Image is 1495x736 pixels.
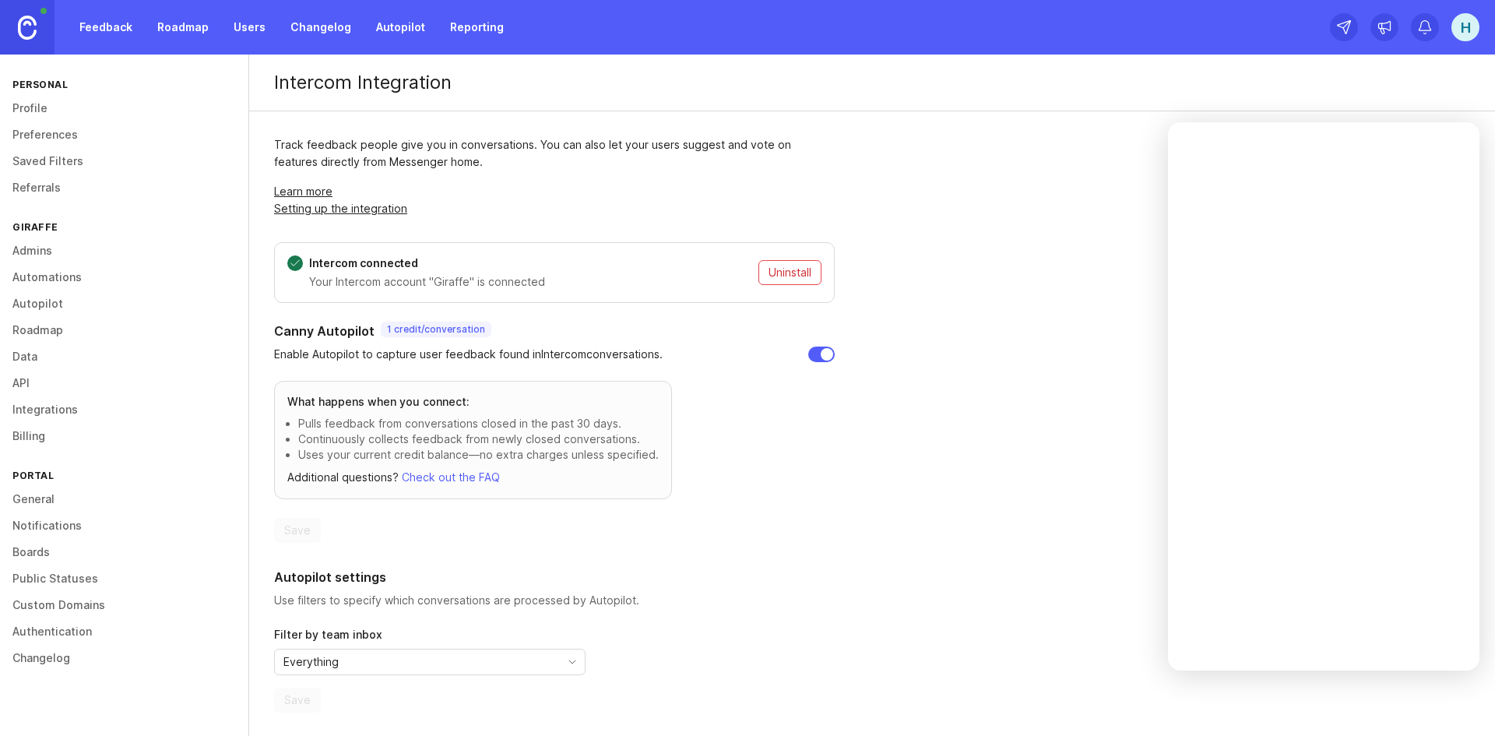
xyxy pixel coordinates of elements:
[758,260,821,285] button: Uninstall
[367,13,434,41] a: Autopilot
[281,13,361,41] a: Changelog
[283,653,339,671] span: Everything
[309,274,752,290] p: Your Intercom account "Giraffe" is connected
[274,649,586,675] div: toggle menu
[1168,122,1479,671] iframe: Intercom live chat
[249,55,1495,111] div: Intercom Integration
[148,13,218,41] a: Roadmap
[224,13,275,41] a: Users
[441,13,513,41] a: Reporting
[274,322,375,340] h3: Canny Autopilot
[298,431,659,447] p: Continuously collects feedback from newly closed conversations.
[274,627,586,643] label: Filter by team inbox
[274,593,835,608] p: Use filters to specify which conversations are processed by Autopilot.
[1451,13,1479,41] button: H
[402,470,500,484] a: Check out the FAQ
[560,656,585,668] svg: toggle icon
[1442,683,1479,720] iframe: Intercom live chat
[287,394,659,410] h3: What happens when you connect:
[387,323,485,336] p: 1 credit / conversation
[18,16,37,40] img: Canny Home
[70,13,142,41] a: Feedback
[274,568,835,586] h2: Autopilot settings
[298,447,659,463] p: Uses your current credit balance—no extra charges unless specified.
[298,416,659,431] p: Pulls feedback from conversations closed in the past 30 days.
[274,347,663,362] p: Enable Autopilot to capture user feedback found in Intercom conversations.
[309,255,752,271] p: Intercom connected
[769,265,811,280] span: Uninstall
[274,136,835,171] div: Track feedback people give you in conversations. You can also let your users suggest and vote on ...
[274,202,407,215] a: Setting up the integration
[287,469,659,486] p: Additional questions?
[274,185,332,198] a: Learn more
